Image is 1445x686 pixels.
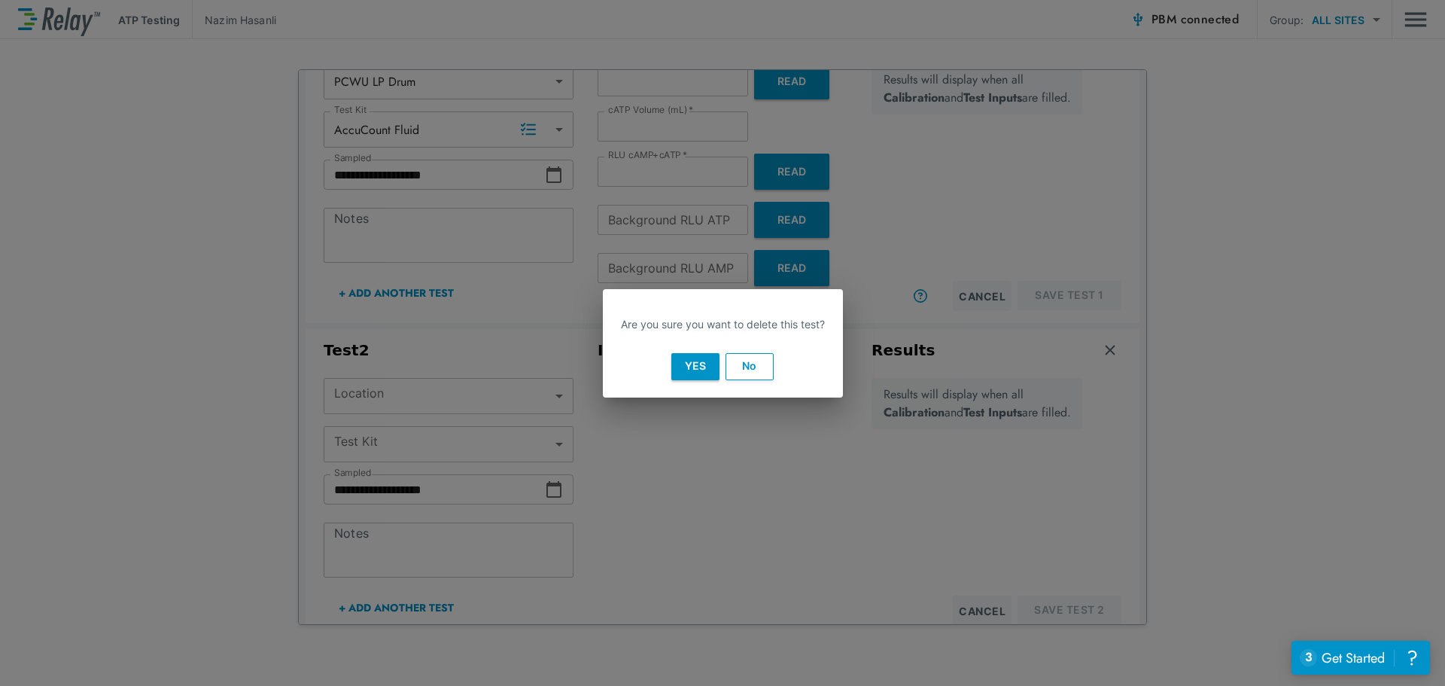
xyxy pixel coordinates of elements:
iframe: Resource center [1291,641,1430,675]
button: Yes [671,353,719,380]
button: No [726,353,774,380]
p: Are you sure you want to delete this test? [621,316,825,332]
